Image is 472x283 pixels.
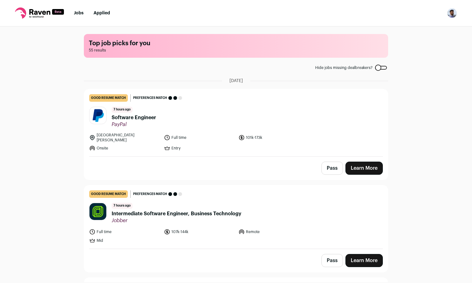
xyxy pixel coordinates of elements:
[89,107,106,124] img: f02111fb44465a6a12ed38154745a85114c7a6ba4054830ba8d1dae3ec84ef05.png
[164,145,235,151] li: Entry
[89,237,160,244] li: Mid
[112,217,241,224] span: Jobber
[345,162,383,175] a: Learn More
[447,8,457,18] button: Open dropdown
[74,11,84,15] a: Jobs
[89,203,106,220] img: f740cf01505bc067346f9f3e8ccfd93221ba27f8f9ecc9002493034a77498547.jpg
[89,145,160,151] li: Onsite
[89,190,128,198] div: good resume match
[447,8,457,18] img: 11045380-medium_jpg
[89,133,160,143] li: [GEOGRAPHIC_DATA][PERSON_NAME]
[89,229,160,235] li: Full time
[112,121,156,128] span: PayPal
[84,185,388,249] a: good resume match Preferences match 7 hours ago Intermediate Software Engineer, Business Technolo...
[112,203,132,209] span: 7 hours ago
[164,229,235,235] li: 107k-144k
[133,191,167,197] span: Preferences match
[112,114,156,121] span: Software Engineer
[238,229,310,235] li: Remote
[94,11,110,15] a: Applied
[112,210,241,217] span: Intermediate Software Engineer, Business Technology
[238,133,310,143] li: 101k-173k
[321,162,343,175] button: Pass
[89,94,128,102] div: good resume match
[164,133,235,143] li: Full time
[133,95,167,101] span: Preferences match
[89,48,383,53] span: 55 results
[345,254,383,267] a: Learn More
[229,78,243,84] span: [DATE]
[84,89,388,156] a: good resume match Preferences match 7 hours ago Software Engineer PayPal [GEOGRAPHIC_DATA][PERSON...
[112,107,132,113] span: 7 hours ago
[315,65,373,70] span: Hide jobs missing dealbreakers?
[89,39,383,48] h1: Top job picks for you
[321,254,343,267] button: Pass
